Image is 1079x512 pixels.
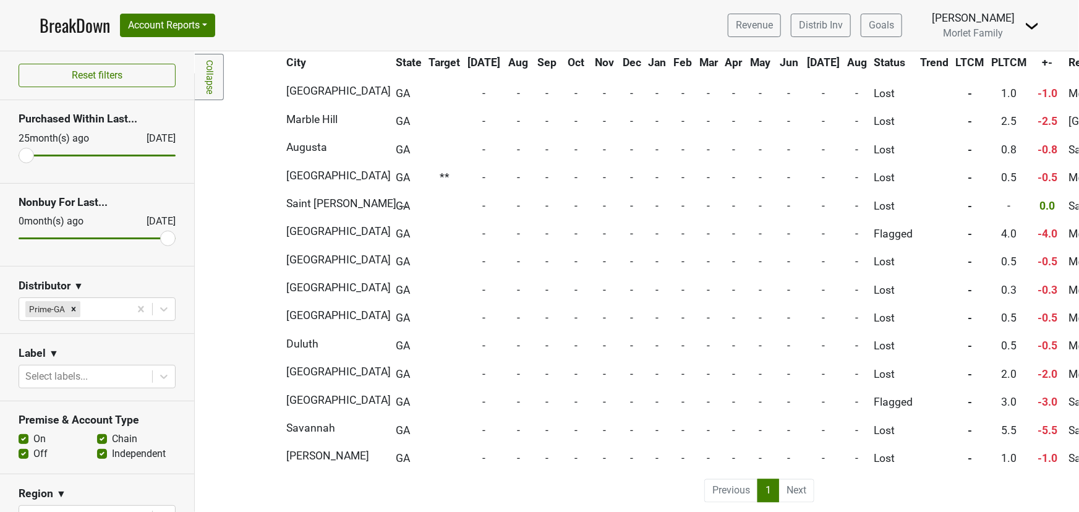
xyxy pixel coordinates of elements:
span: - [517,368,520,380]
span: -3.0 [1038,396,1057,408]
td: Flagged [871,389,916,416]
span: - [656,339,659,352]
span: - [482,143,485,156]
span: - [545,228,548,240]
span: 0.5 [1001,171,1017,184]
span: - [788,228,791,240]
span: - [631,312,634,324]
span: - [482,312,485,324]
span: - [517,171,520,184]
span: - [517,200,520,212]
span: - [732,143,735,156]
span: - [681,368,685,380]
span: - [656,312,659,324]
span: 4.0 [1001,228,1017,240]
span: 2.0 [1001,368,1017,380]
th: PLTCM: activate to sort column ascending [988,51,1030,74]
th: May: activate to sort column ascending [746,51,774,74]
label: Off [33,446,48,461]
span: - [732,115,735,127]
span: GA [396,339,410,352]
span: -0.5 [1038,339,1057,352]
span: 0.5 [1001,312,1017,324]
span: - [855,312,858,324]
span: - [759,171,762,184]
div: [PERSON_NAME] [932,10,1015,26]
span: - [788,171,791,184]
span: - [681,339,685,352]
span: PLTCM [991,56,1026,69]
span: - [732,312,735,324]
span: 0.3 [1001,284,1017,296]
span: - [545,171,548,184]
div: 0 month(s) ago [19,214,117,229]
span: - [732,255,735,268]
span: - [656,200,659,212]
h3: Distributor [19,279,70,292]
h3: Premise & Account Type [19,414,176,427]
span: - [822,143,825,156]
span: - [855,255,858,268]
span: [GEOGRAPHIC_DATA] [286,365,391,378]
span: Augusta [286,141,327,153]
span: - [822,396,825,408]
span: GA [396,284,410,296]
span: - [788,396,791,408]
span: - [574,339,578,352]
span: - [707,87,710,100]
span: - [732,87,735,100]
span: - [788,255,791,268]
h3: Purchased Within Last... [19,113,176,126]
span: 2.5 [1001,115,1017,127]
span: - [517,115,520,127]
span: - [482,396,485,408]
span: - [968,87,972,100]
span: - [482,339,485,352]
span: GA [396,143,410,156]
label: Chain [112,432,137,446]
th: Trend: activate to sort column ascending [917,51,952,74]
span: Target [429,56,461,69]
span: - [707,255,710,268]
span: - [517,87,520,100]
th: Nov: activate to sort column ascending [591,51,619,74]
span: - [855,87,858,100]
h3: Label [19,347,46,360]
span: - [574,115,578,127]
a: 1 [757,479,779,503]
span: -1.0 [1038,87,1057,100]
span: - [631,368,634,380]
span: - [968,228,972,240]
span: - [732,284,735,296]
span: - [681,255,685,268]
span: - [482,200,485,212]
span: - [788,312,791,324]
th: State: activate to sort column ascending [393,51,425,74]
span: - [822,171,825,184]
span: - [574,312,578,324]
span: - [732,200,735,212]
span: - [517,228,520,240]
td: Lost [871,192,916,219]
th: LTCM: activate to sort column ascending [953,51,987,74]
span: - [759,87,762,100]
span: ▼ [49,346,59,361]
span: - [482,255,485,268]
span: - [759,312,762,324]
td: Lost [871,136,916,163]
span: 3.0 [1001,396,1017,408]
button: Account Reports [120,14,215,37]
span: - [603,396,607,408]
span: [GEOGRAPHIC_DATA] [286,254,391,266]
span: - [855,368,858,380]
span: - [759,396,762,408]
td: Lost [871,305,916,331]
span: - [603,171,607,184]
span: - [707,284,710,296]
span: - [707,228,710,240]
span: Morlet Family [944,27,1004,39]
span: - [656,255,659,268]
span: - [681,312,685,324]
td: Lost [871,108,916,135]
span: - [759,368,762,380]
